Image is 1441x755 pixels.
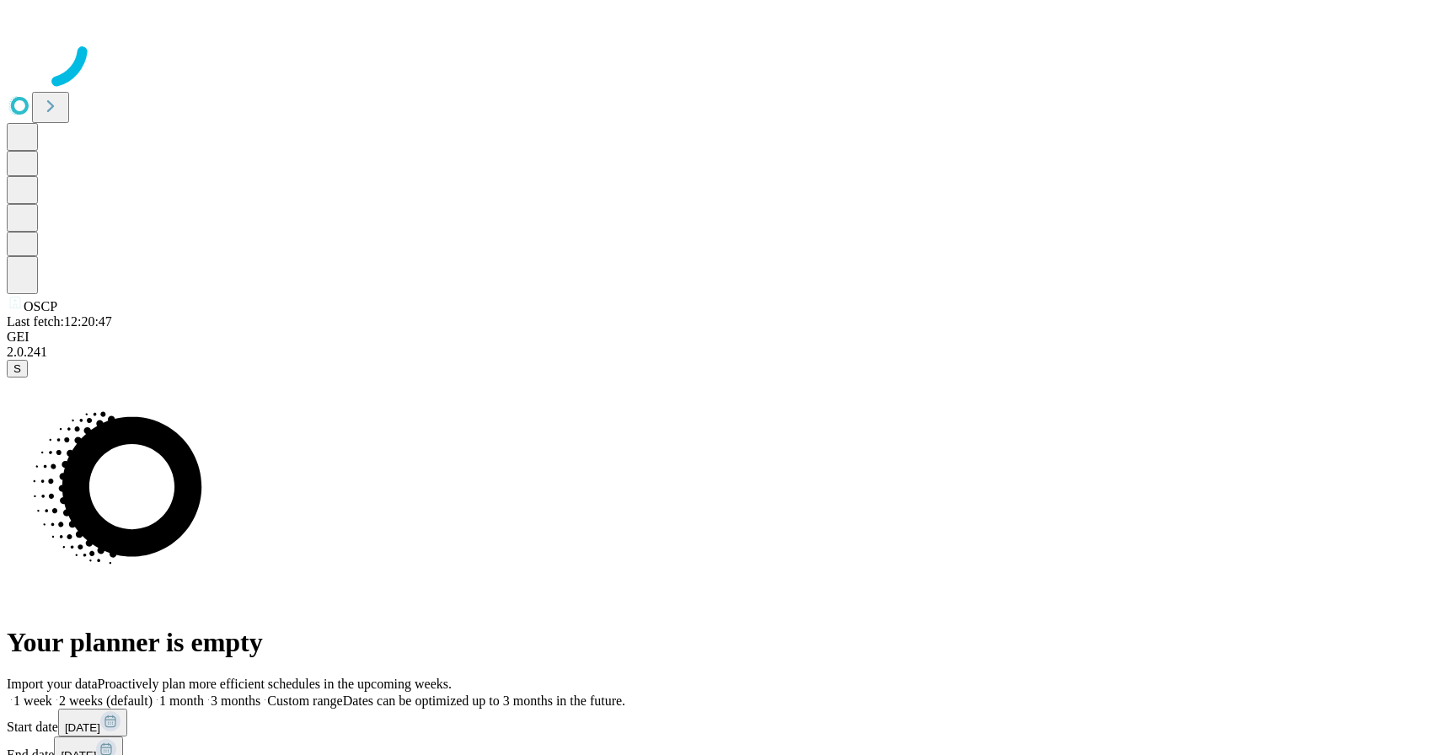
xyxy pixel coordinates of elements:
div: 2.0.241 [7,345,1434,360]
span: Import your data [7,677,98,691]
span: Proactively plan more efficient schedules in the upcoming weeks. [98,677,452,691]
span: Last fetch: 12:20:47 [7,314,112,329]
span: 1 month [159,693,204,708]
span: 3 months [211,693,260,708]
button: S [7,360,28,377]
span: S [13,362,21,375]
h1: Your planner is empty [7,627,1434,658]
button: [DATE] [58,709,127,736]
span: Custom range [267,693,342,708]
span: 1 week [13,693,52,708]
span: [DATE] [65,721,100,734]
div: GEI [7,329,1434,345]
div: Start date [7,709,1434,736]
span: 2 weeks (default) [59,693,153,708]
span: OSCP [24,299,57,313]
span: Dates can be optimized up to 3 months in the future. [343,693,625,708]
